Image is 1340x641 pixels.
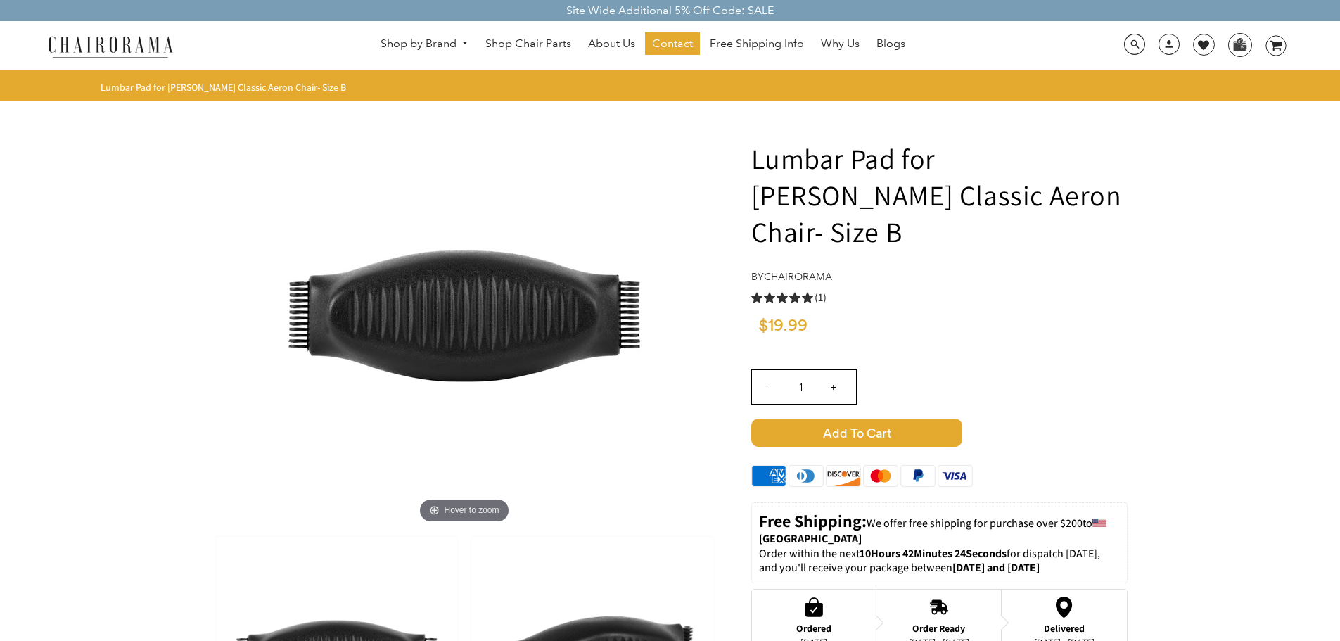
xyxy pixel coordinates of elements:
a: chairorama [764,270,832,283]
div: Delivered [1034,623,1095,634]
h1: Lumbar Pad for [PERSON_NAME] Classic Aeron Chair- Size B [751,140,1128,250]
span: We offer free shipping for purchase over $200 [867,516,1083,531]
img: Lumbar Pad for Herman Miller Classic Aeron Chair- Size B - chairorama [253,105,675,527]
p: to [759,510,1120,547]
a: About Us [581,32,642,55]
a: Blogs [869,32,912,55]
span: Blogs [876,37,905,51]
strong: [DATE] and [DATE] [952,560,1040,575]
span: Lumbar Pad for [PERSON_NAME] Classic Aeron Chair- Size B [101,81,346,94]
a: Shop Chair Parts [478,32,578,55]
a: Contact [645,32,700,55]
span: $19.99 [758,317,808,334]
span: About Us [588,37,635,51]
div: Ordered [796,623,831,634]
span: Add to Cart [751,419,962,447]
span: Shop Chair Parts [485,37,571,51]
input: + [817,370,850,404]
button: Add to Cart [751,419,1128,447]
a: Free Shipping Info [703,32,811,55]
img: chairorama [40,34,181,58]
span: 10Hours 42Minutes 24Seconds [860,546,1007,561]
a: Why Us [814,32,867,55]
input: - [752,370,786,404]
img: WhatsApp_Image_2024-07-12_at_16.23.01.webp [1229,34,1251,55]
span: Free Shipping Info [710,37,804,51]
nav: DesktopNavigation [241,32,1045,58]
strong: [GEOGRAPHIC_DATA] [759,531,862,546]
span: (1) [815,291,827,305]
h4: by [751,271,1128,283]
nav: breadcrumbs [101,81,351,94]
a: 5.0 rating (1 votes) [751,290,1128,305]
strong: Free Shipping: [759,509,867,532]
span: Why Us [821,37,860,51]
span: Contact [652,37,693,51]
a: Lumbar Pad for Herman Miller Classic Aeron Chair- Size B - chairoramaHover to zoom [253,307,675,322]
div: Order Ready [909,623,969,634]
a: Shop by Brand [374,33,476,55]
p: Order within the next for dispatch [DATE], and you'll receive your package between [759,547,1120,576]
